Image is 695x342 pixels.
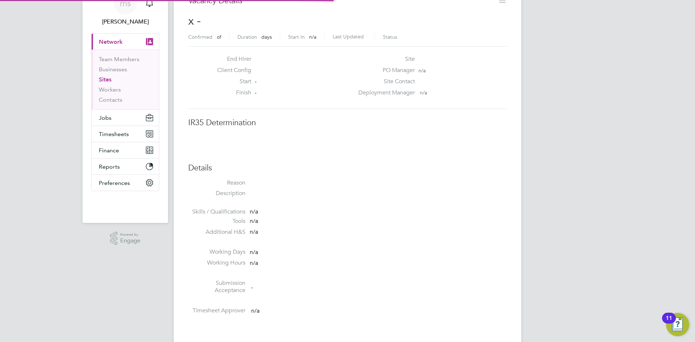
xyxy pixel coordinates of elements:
label: Last Updated [333,33,364,40]
label: Description [188,190,245,197]
label: Additional H&S [188,228,245,236]
label: Submission Acceptance [188,279,245,295]
label: Start In [288,34,305,40]
span: Preferences [99,180,130,186]
label: Site Contact [354,78,415,85]
span: n/a [309,34,316,40]
a: Businesses [99,66,127,73]
button: Preferences [92,175,159,191]
span: n/a [251,307,260,314]
span: Finance [99,147,119,154]
span: Network [99,38,123,45]
label: PO Manager [354,67,415,74]
span: - [251,283,253,291]
label: Reason [188,179,245,187]
span: Powered by [120,232,140,238]
span: days [261,34,272,40]
button: Timesheets [92,126,159,142]
label: Client Config [211,67,251,74]
button: Open Resource Center, 11 new notifications [666,313,689,336]
label: Confirmed [188,34,212,40]
button: Jobs [92,110,159,126]
a: Powered byEngage [110,232,141,245]
span: Reports [99,163,120,170]
span: Timesheets [99,131,129,138]
a: Contacts [99,96,122,103]
span: n/a [418,67,426,74]
label: Deployment Manager [354,89,415,97]
a: Sites [99,76,111,83]
a: Workers [99,86,121,93]
a: Team Members [99,56,139,63]
button: Finance [92,142,159,158]
img: berryrecruitment-logo-retina.png [104,198,146,210]
span: n/a [250,218,258,225]
label: Working Days [188,248,245,256]
label: Skills / Qualifications [188,208,245,216]
span: michelle suchley [91,17,159,26]
span: n/a [250,228,258,236]
div: Network [92,50,159,109]
span: n/a [250,259,258,267]
label: Timesheet Approver [188,307,245,314]
label: Site [354,55,415,63]
span: of [217,34,221,40]
button: Network [92,34,159,50]
span: - [255,89,257,96]
span: - [255,78,257,85]
label: Working Hours [188,259,245,267]
span: n/a [420,89,427,96]
label: Duration [237,34,257,40]
span: n/a [250,208,258,215]
span: Jobs [99,114,111,121]
label: Finish [211,89,251,97]
label: End Hirer [211,55,251,63]
span: n/a [250,249,258,256]
a: Go to home page [91,198,159,210]
div: 11 [666,318,672,328]
label: Tools [188,218,245,225]
label: Status [383,34,397,40]
h3: IR35 Determination [188,118,507,128]
span: x - [188,14,201,28]
span: Engage [120,238,140,244]
button: Reports [92,159,159,174]
h3: Details [188,163,507,173]
label: Start [211,78,251,85]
